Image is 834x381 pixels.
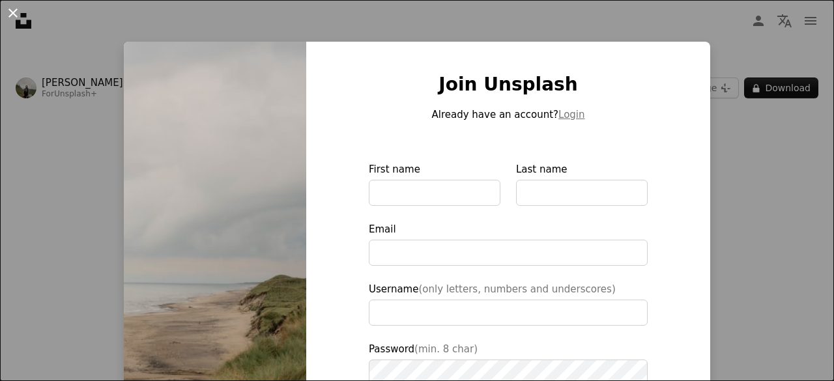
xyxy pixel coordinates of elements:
[369,281,648,326] label: Username
[516,162,648,206] label: Last name
[369,221,648,266] label: Email
[369,240,648,266] input: Email
[369,73,648,96] h1: Join Unsplash
[558,107,584,122] button: Login
[414,343,478,355] span: (min. 8 char)
[516,180,648,206] input: Last name
[369,180,500,206] input: First name
[369,107,648,122] p: Already have an account?
[369,300,648,326] input: Username(only letters, numbers and underscores)
[418,283,615,295] span: (only letters, numbers and underscores)
[369,162,500,206] label: First name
